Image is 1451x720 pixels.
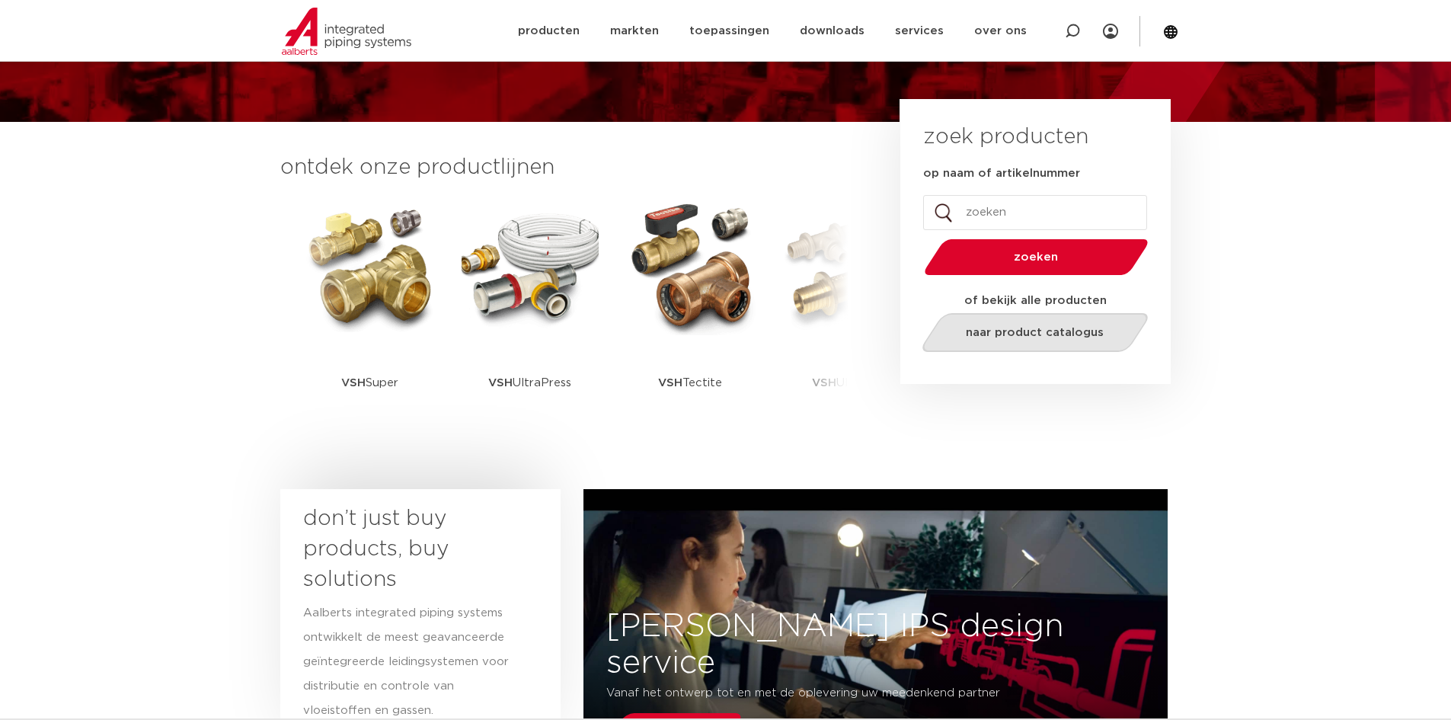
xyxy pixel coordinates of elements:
[302,198,439,430] a: VSHSuper
[923,195,1147,230] input: zoeken
[918,313,1152,352] a: naar product catalogus
[812,377,836,389] strong: VSH
[622,198,759,430] a: VSHTectite
[606,681,1053,706] p: Vanaf het ontwerp tot en met de oplevering uw meedenkend partner
[341,377,366,389] strong: VSH
[918,238,1154,277] button: zoeken
[303,504,510,595] h3: don’t just buy products, buy solutions
[812,335,888,430] p: UltraLine
[923,122,1088,152] h3: zoek producten
[280,152,849,183] h3: ontdek onze productlijnen
[966,327,1104,338] span: naar product catalogus
[923,166,1080,181] label: op naam of artikelnummer
[658,335,722,430] p: Tectite
[341,335,398,430] p: Super
[488,377,513,389] strong: VSH
[658,377,682,389] strong: VSH
[781,198,919,430] a: VSHUltraLine
[583,608,1168,681] h3: [PERSON_NAME] IPS design service
[488,335,571,430] p: UltraPress
[462,198,599,430] a: VSHUltraPress
[964,251,1109,263] span: zoeken
[964,295,1107,306] strong: of bekijk alle producten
